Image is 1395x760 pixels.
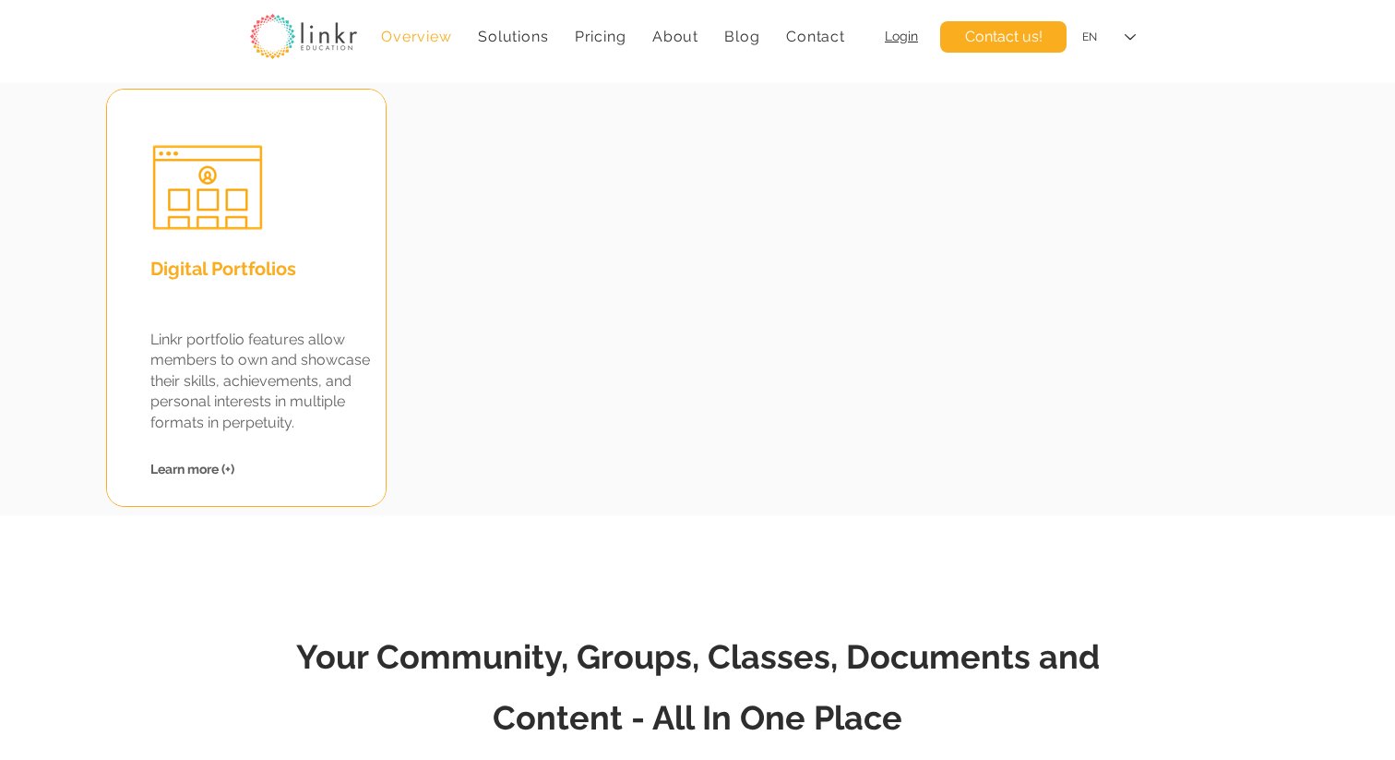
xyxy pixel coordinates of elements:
div: Solutions [469,18,558,54]
span: Your Community, Groups, Classes, Documents and Content - All In One Place [296,637,1100,737]
span: Blog [724,28,759,45]
div: Language Selector: English [1069,17,1149,58]
span: Solutions [478,28,548,45]
a: Blog [715,18,769,54]
nav: Site [372,18,854,54]
span: Contact us! [965,27,1043,47]
a: Learn more (+) [150,462,234,477]
a: Pricing [566,18,636,54]
img: linkr_logo_transparentbg.png [250,14,357,59]
a: Login [885,29,918,43]
a: Overview [372,18,461,54]
span: About [652,28,698,45]
img: Icon Digial Portfolios.png [148,127,268,247]
span: Contact [786,28,845,45]
span: Linkr portfolio features allow members to own and showcase their skills, achievements, and person... [150,331,370,431]
div: About [643,18,709,54]
span: Digital Portfolios [150,258,296,280]
span: Overview [381,28,451,45]
span: Pricing [575,28,626,45]
a: Contact [777,18,854,54]
a: Contact us! [940,21,1067,53]
div: EN [1082,30,1097,45]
